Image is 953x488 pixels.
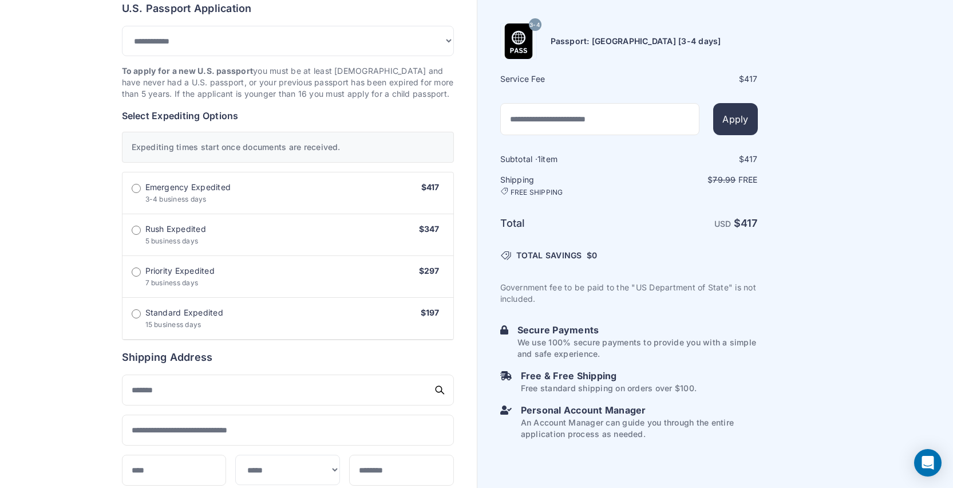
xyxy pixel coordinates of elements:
[122,132,454,163] div: Expediting times start once documents are received.
[744,74,758,84] span: 417
[421,308,440,317] span: $197
[738,175,758,184] span: Free
[500,154,628,165] h6: Subtotal · item
[500,215,628,231] h6: Total
[500,174,628,197] h6: Shipping
[500,282,758,305] p: Government fee to be paid to the "US Department of State" is not included.
[122,109,454,123] h6: Select Expediting Options
[521,403,758,417] h6: Personal Account Manager
[419,224,440,234] span: $347
[592,250,597,260] span: 0
[501,23,536,59] img: Product Name
[630,154,758,165] div: $
[914,449,942,477] div: Open Intercom Messenger
[122,66,254,76] strong: To apply for a new U.S. passport
[145,307,223,318] span: Standard Expedited
[145,278,199,287] span: 7 business days
[122,65,454,100] p: you must be at least [DEMOGRAPHIC_DATA] and have never had a U.S. passport, or your previous pass...
[421,182,440,192] span: $417
[741,217,758,229] span: 417
[145,195,207,203] span: 3-4 business days
[511,188,563,197] span: FREE SHIPPING
[145,265,215,277] span: Priority Expedited
[537,154,541,164] span: 1
[517,323,758,337] h6: Secure Payments
[521,417,758,440] p: An Account Manager can guide you through the entire application process as needed.
[630,174,758,186] p: $
[419,266,440,276] span: $297
[714,219,731,229] span: USD
[516,250,582,261] span: TOTAL SAVINGS
[734,217,758,229] strong: $
[122,349,454,365] h6: Shipping Address
[587,250,598,261] span: $
[145,320,201,329] span: 15 business days
[551,36,721,47] h6: Passport: [GEOGRAPHIC_DATA] [3-4 days]
[500,73,628,85] h6: Service Fee
[517,337,758,360] p: We use 100% secure payments to provide you with a simple and safe experience.
[122,1,454,17] h6: U.S. Passport Application
[145,223,206,235] span: Rush Expedited
[145,237,199,245] span: 5 business days
[713,175,735,184] span: 79.99
[630,73,758,85] div: $
[744,154,758,164] span: 417
[529,17,540,32] span: 3-4
[521,383,697,394] p: Free standard shipping on orders over $100.
[521,369,697,383] h6: Free & Free Shipping
[145,182,231,193] span: Emergency Expedited
[713,103,757,135] button: Apply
